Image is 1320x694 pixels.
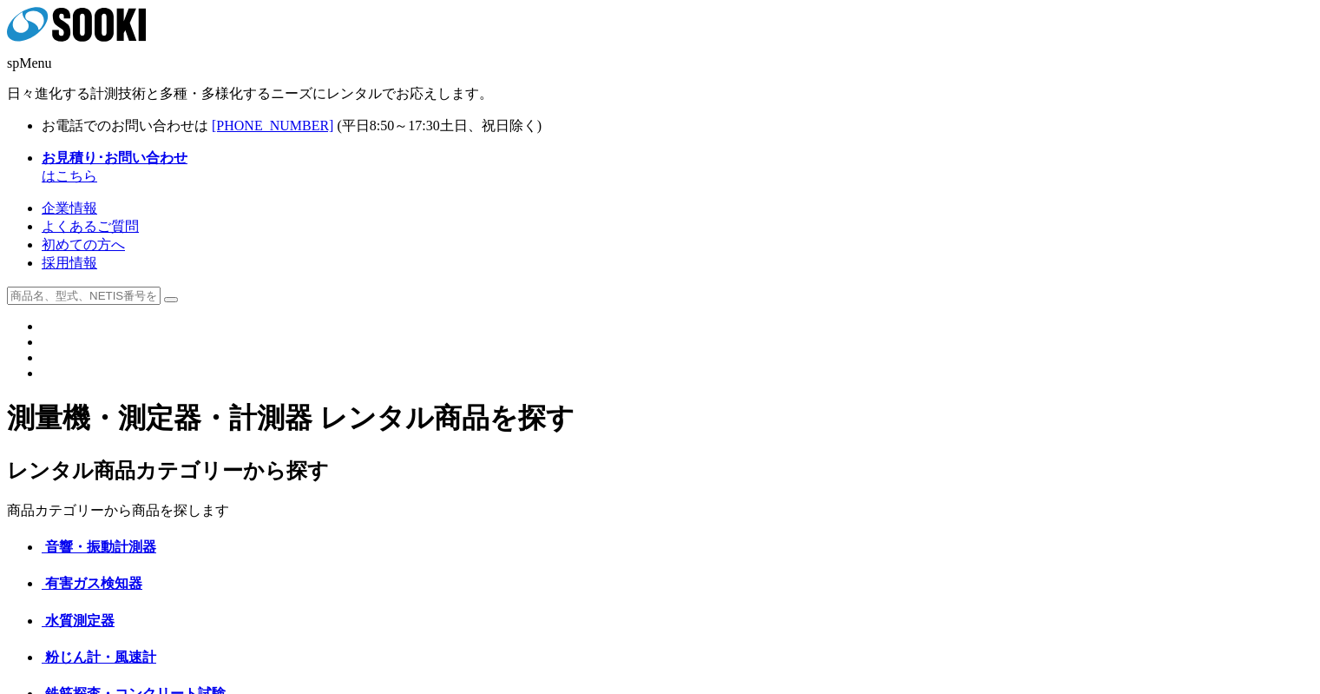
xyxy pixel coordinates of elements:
a: 企業情報 [42,201,97,215]
a: [PHONE_NUMBER] [212,118,333,133]
strong: お見積り･お問い合わせ [42,150,187,165]
span: 8:50 [370,118,394,133]
p: 商品カテゴリーから商品を探します [7,502,1313,520]
span: お電話でのお問い合わせは [42,118,208,133]
span: はこちら [42,150,187,183]
a: 水質測定器 [42,613,115,628]
a: よくあるご質問 [42,219,139,234]
span: spMenu [7,56,52,70]
h2: レンタル商品カテゴリーから探す [7,457,1313,485]
a: 粉じん計・風速計 [42,650,156,664]
a: 有害ガス検知器 [42,576,142,591]
h1: 測量機・測定器・計測器 レンタル商品を探す [7,400,1313,438]
a: 採用情報 [42,255,97,270]
span: (平日 ～ 土日、祝日除く) [337,118,542,133]
a: 音響・振動計測器 [42,539,156,554]
p: 日々進化する計測技術と多種・多様化するニーズにレンタルでお応えします。 [7,85,1313,103]
span: 有害ガス検知器 [45,576,142,591]
a: 初めての方へ [42,237,125,252]
input: 商品名、型式、NETIS番号を入力してください [7,287,161,305]
span: 音響・振動計測器 [45,539,156,554]
span: 水質測定器 [45,613,115,628]
a: お見積り･お問い合わせはこちら [42,150,187,183]
span: 17:30 [408,118,439,133]
span: 粉じん計・風速計 [45,650,156,664]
